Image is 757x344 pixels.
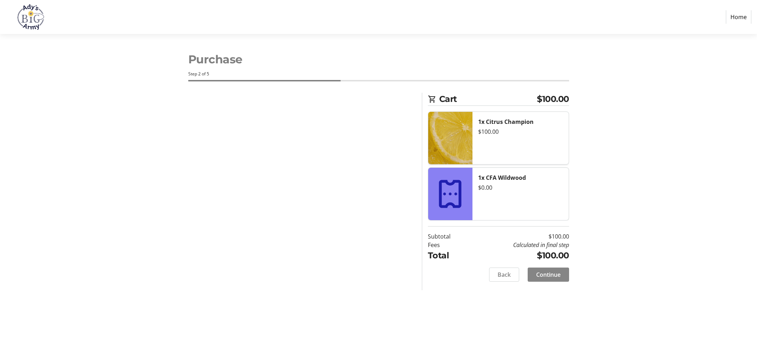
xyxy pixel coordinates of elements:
a: Home [726,10,751,24]
td: Calculated in final step [469,241,569,249]
td: Total [428,249,469,262]
span: $100.00 [537,93,569,105]
div: Step 2 of 5 [188,71,569,77]
div: $100.00 [478,127,563,136]
span: Back [498,270,511,279]
td: $100.00 [469,249,569,262]
td: $100.00 [469,232,569,241]
div: $0.00 [478,183,563,192]
h1: Purchase [188,51,569,68]
button: Continue [528,268,569,282]
td: Fees [428,241,469,249]
span: Continue [536,270,561,279]
strong: 1x CFA Wildwood [478,174,526,182]
span: Cart [439,93,537,105]
img: Citrus Champion [428,112,472,164]
strong: 1x Citrus Champion [478,118,534,126]
button: Back [489,268,519,282]
img: Ady's BiG Army's Logo [6,3,56,31]
td: Subtotal [428,232,469,241]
